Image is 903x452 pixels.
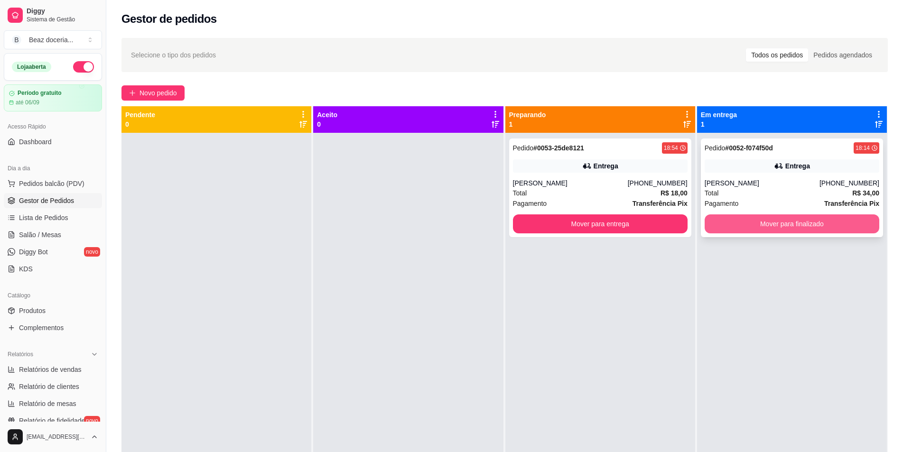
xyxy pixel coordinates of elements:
[27,433,87,441] span: [EMAIL_ADDRESS][DOMAIN_NAME]
[513,144,534,152] span: Pedido
[705,178,819,188] div: [PERSON_NAME]
[4,425,102,448] button: [EMAIL_ADDRESS][DOMAIN_NAME]
[19,179,84,188] span: Pedidos balcão (PDV)
[4,413,102,428] a: Relatório de fidelidadenovo
[19,416,85,425] span: Relatório de fidelidade
[19,230,61,240] span: Salão / Mesas
[701,110,737,120] p: Em entrega
[4,84,102,111] a: Período gratuitoaté 06/09
[4,362,102,377] a: Relatórios de vendas
[594,161,618,171] div: Entrega
[513,178,628,188] div: [PERSON_NAME]
[4,134,102,149] a: Dashboard
[73,61,94,73] button: Alterar Status
[509,120,546,129] p: 1
[8,351,33,358] span: Relatórios
[317,120,337,129] p: 0
[664,144,678,152] div: 18:54
[140,88,177,98] span: Novo pedido
[4,210,102,225] a: Lista de Pedidos
[819,178,879,188] div: [PHONE_NUMBER]
[509,110,546,120] p: Preparando
[701,120,737,129] p: 1
[27,16,98,23] span: Sistema de Gestão
[19,264,33,274] span: KDS
[19,382,79,391] span: Relatório de clientes
[533,144,584,152] strong: # 0053-25de8121
[4,176,102,191] button: Pedidos balcão (PDV)
[125,120,155,129] p: 0
[513,188,527,198] span: Total
[125,110,155,120] p: Pendente
[121,85,185,101] button: Novo pedido
[705,214,879,233] button: Mover para finalizado
[19,247,48,257] span: Diggy Bot
[12,35,21,45] span: B
[856,144,870,152] div: 18:14
[661,189,688,197] strong: R$ 18,00
[808,48,877,62] div: Pedidos agendados
[705,188,719,198] span: Total
[18,90,62,97] article: Período gratuito
[129,90,136,96] span: plus
[633,200,688,207] strong: Transferência Pix
[725,144,773,152] strong: # 0052-f074f50d
[746,48,808,62] div: Todos os pedidos
[19,137,52,147] span: Dashboard
[131,50,216,60] span: Selecione o tipo dos pedidos
[4,303,102,318] a: Produtos
[19,399,76,408] span: Relatório de mesas
[4,396,102,411] a: Relatório de mesas
[4,119,102,134] div: Acesso Rápido
[785,161,810,171] div: Entrega
[4,4,102,27] a: DiggySistema de Gestão
[4,244,102,259] a: Diggy Botnovo
[824,200,879,207] strong: Transferência Pix
[852,189,879,197] strong: R$ 34,00
[19,323,64,332] span: Complementos
[705,144,726,152] span: Pedido
[19,365,82,374] span: Relatórios de vendas
[29,35,73,45] div: Beaz doceria ...
[121,11,217,27] h2: Gestor de pedidos
[4,193,102,208] a: Gestor de Pedidos
[19,213,68,222] span: Lista de Pedidos
[4,30,102,49] button: Select a team
[4,261,102,277] a: KDS
[317,110,337,120] p: Aceito
[628,178,688,188] div: [PHONE_NUMBER]
[4,288,102,303] div: Catálogo
[4,161,102,176] div: Dia a dia
[16,99,39,106] article: até 06/09
[27,7,98,16] span: Diggy
[513,214,688,233] button: Mover para entrega
[705,198,739,209] span: Pagamento
[12,62,51,72] div: Loja aberta
[19,306,46,315] span: Produtos
[513,198,547,209] span: Pagamento
[4,379,102,394] a: Relatório de clientes
[4,227,102,242] a: Salão / Mesas
[19,196,74,205] span: Gestor de Pedidos
[4,320,102,335] a: Complementos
